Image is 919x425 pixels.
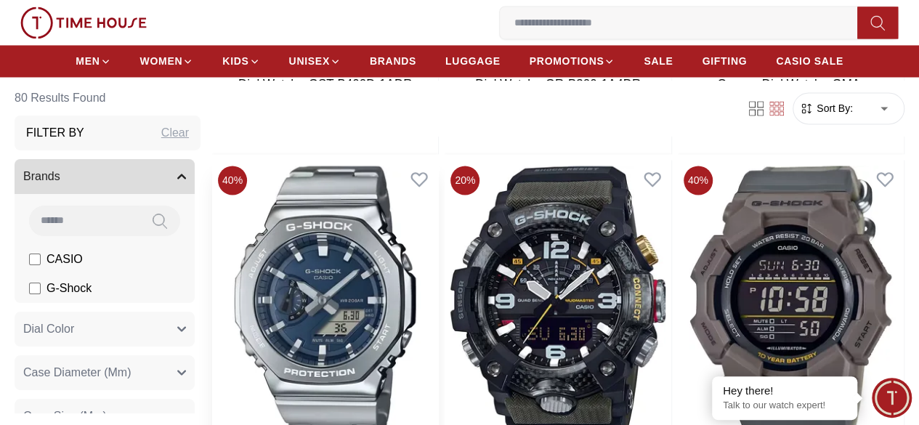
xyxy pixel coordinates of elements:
span: 40 % [218,166,247,195]
span: MEN [76,54,100,68]
a: UNISEX [289,48,341,74]
span: Dial Color [23,321,74,339]
span: UNISEX [289,54,330,68]
p: Talk to our watch expert! [723,400,846,412]
span: LUGGAGE [445,54,501,68]
div: Chat Widget [872,378,912,418]
div: Hey there! [723,384,846,398]
span: Brands [23,169,60,186]
span: 40 % [684,166,713,195]
span: PROMOTIONS [530,54,604,68]
span: CASIO [46,251,83,269]
span: GIFTING [702,54,747,68]
h3: Filter By [26,125,84,142]
div: Clear [161,125,189,142]
span: Sort By: [814,102,853,116]
input: G-Shock [29,283,41,295]
a: SALE [644,48,673,74]
button: Case Diameter (Mm) [15,356,195,391]
span: Case Diameter (Mm) [23,365,131,382]
span: KIDS [222,54,248,68]
img: ... [20,7,147,39]
span: G-Shock [46,280,92,298]
span: WOMEN [140,54,183,68]
button: Sort By: [799,102,853,116]
a: WOMEN [140,48,194,74]
h6: 80 Results Found [15,81,201,116]
input: CASIO [29,254,41,266]
a: GIFTING [702,48,747,74]
button: Brands [15,160,195,195]
span: CASIO SALE [776,54,843,68]
a: LUGGAGE [445,48,501,74]
button: Dial Color [15,312,195,347]
a: MEN [76,48,110,74]
span: 20 % [450,166,479,195]
a: KIDS [222,48,259,74]
a: CASIO SALE [776,48,843,74]
a: BRANDS [370,48,416,74]
span: SALE [644,54,673,68]
a: PROMOTIONS [530,48,615,74]
span: BRANDS [370,54,416,68]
